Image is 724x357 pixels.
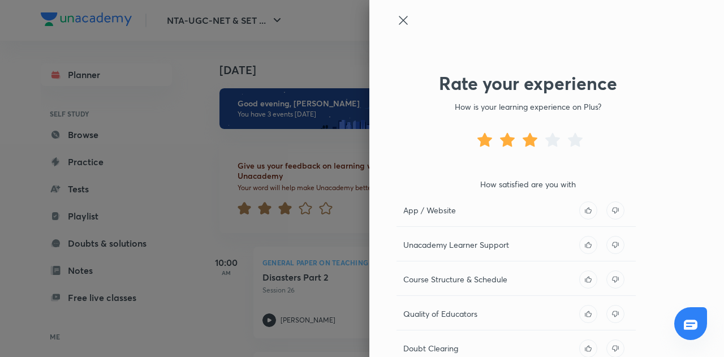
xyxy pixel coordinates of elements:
p: How satisfied are you with [397,178,659,190]
p: Unacademy Learner Support [403,239,509,251]
h2: Rate your experience [397,72,659,94]
p: How is your learning experience on Plus? [397,101,659,113]
p: App / Website [403,204,456,216]
p: Course Structure & Schedule [403,273,507,285]
p: Quality of Educators [403,308,477,320]
p: Doubt Clearing [403,342,458,354]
